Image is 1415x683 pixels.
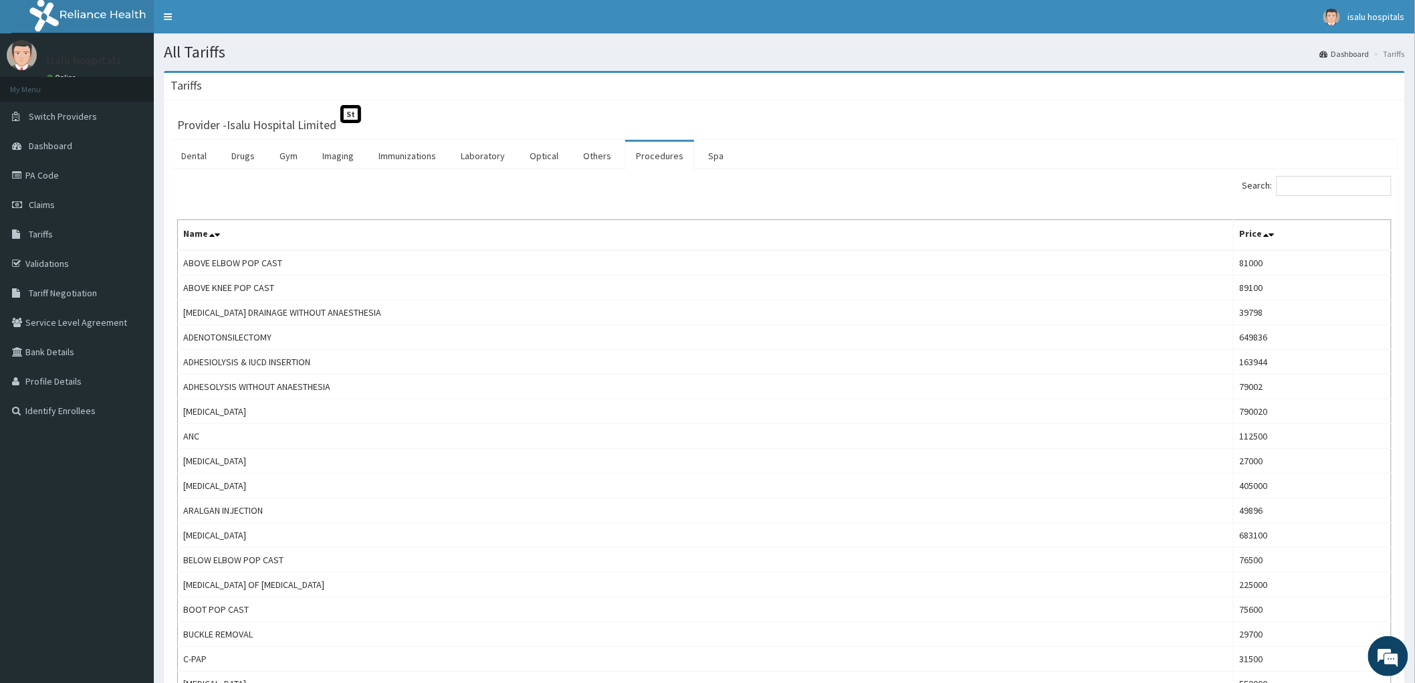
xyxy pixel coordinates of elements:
[1323,9,1340,25] img: User Image
[70,75,225,92] div: Chat with us now
[178,424,1234,449] td: ANC
[1234,220,1392,251] th: Price
[312,142,364,170] a: Imaging
[1234,622,1392,647] td: 29700
[1234,573,1392,597] td: 225000
[29,228,53,240] span: Tariffs
[697,142,734,170] a: Spa
[178,250,1234,276] td: ABOVE ELBOW POP CAST
[1234,424,1392,449] td: 112500
[625,142,694,170] a: Procedures
[1234,449,1392,474] td: 27000
[1234,523,1392,548] td: 683100
[178,399,1234,424] td: [MEDICAL_DATA]
[450,142,516,170] a: Laboratory
[1234,399,1392,424] td: 790020
[1234,474,1392,498] td: 405000
[368,142,447,170] a: Immunizations
[25,67,54,100] img: d_794563401_company_1708531726252_794563401
[47,54,121,66] p: isalu hospitals
[178,300,1234,325] td: [MEDICAL_DATA] DRAINAGE WITHOUT ANAESTHESIA
[7,40,37,70] img: User Image
[1234,276,1392,300] td: 89100
[1234,300,1392,325] td: 39798
[1234,647,1392,672] td: 31500
[29,110,97,122] span: Switch Providers
[1234,548,1392,573] td: 76500
[178,325,1234,350] td: ADENOTONSILECTOMY
[269,142,308,170] a: Gym
[164,43,1405,61] h1: All Tariffs
[1234,375,1392,399] td: 79002
[1234,350,1392,375] td: 163944
[29,140,72,152] span: Dashboard
[1348,11,1405,23] span: isalu hospitals
[178,597,1234,622] td: BOOT POP CAST
[178,375,1234,399] td: ADHESOLYSIS WITHOUT ANAESTHESIA
[178,350,1234,375] td: ADHESIOLYSIS & IUCD INSERTION
[177,119,336,131] h3: Provider - Isalu Hospital Limited
[340,105,361,123] span: St
[178,548,1234,573] td: BELOW ELBOW POP CAST
[1234,250,1392,276] td: 81000
[572,142,622,170] a: Others
[178,220,1234,251] th: Name
[178,276,1234,300] td: ABOVE KNEE POP CAST
[78,169,185,304] span: We're online!
[1242,176,1392,196] label: Search:
[178,449,1234,474] td: [MEDICAL_DATA]
[178,498,1234,523] td: ARALGAN INJECTION
[171,80,202,92] h3: Tariffs
[1320,48,1370,60] a: Dashboard
[1277,176,1392,196] input: Search:
[519,142,569,170] a: Optical
[29,287,97,299] span: Tariff Negotiation
[1234,498,1392,523] td: 49896
[219,7,251,39] div: Minimize live chat window
[1234,597,1392,622] td: 75600
[171,142,217,170] a: Dental
[178,474,1234,498] td: [MEDICAL_DATA]
[178,523,1234,548] td: [MEDICAL_DATA]
[47,73,79,82] a: Online
[178,573,1234,597] td: [MEDICAL_DATA] OF [MEDICAL_DATA]
[178,622,1234,647] td: BUCKLE REMOVAL
[1371,48,1405,60] li: Tariffs
[29,199,55,211] span: Claims
[1234,325,1392,350] td: 649836
[7,365,255,412] textarea: Type your message and hit 'Enter'
[221,142,265,170] a: Drugs
[178,647,1234,672] td: C-PAP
